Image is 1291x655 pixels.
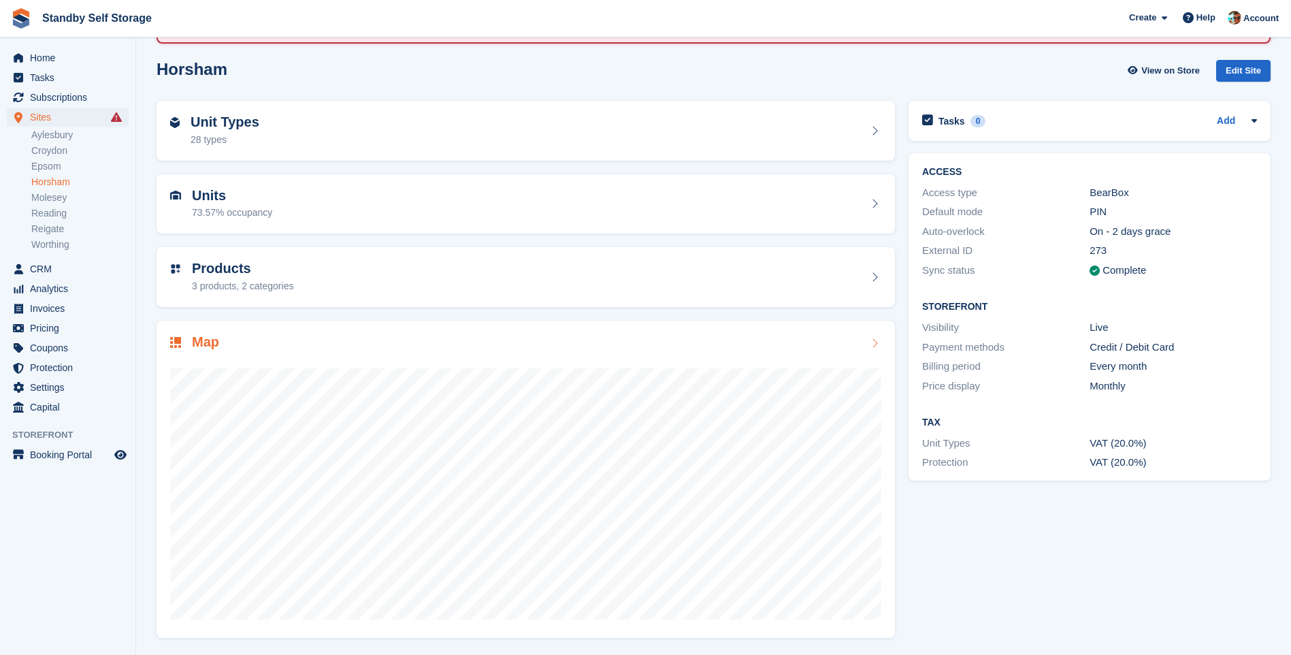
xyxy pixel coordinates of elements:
a: Horsham [31,176,129,189]
a: Edit Site [1216,60,1271,88]
img: stora-icon-8386f47178a22dfd0bd8f6a31ec36ba5ce8667c1dd55bd0f319d3a0aa187defe.svg [11,8,31,29]
a: Worthing [31,238,129,251]
span: Analytics [30,279,112,298]
div: Auto-overlock [922,224,1090,240]
div: Protection [922,455,1090,470]
img: custom-product-icn-752c56ca05d30b4aa98f6f15887a0e09747e85b44ffffa43cff429088544963d.svg [170,263,181,274]
h2: Tasks [938,115,965,127]
span: Subscriptions [30,88,112,107]
a: menu [7,398,129,417]
a: menu [7,338,129,357]
div: Payment methods [922,340,1090,355]
div: On - 2 days grace [1090,224,1257,240]
div: Price display [922,379,1090,394]
div: Credit / Debit Card [1090,340,1257,355]
a: menu [7,48,129,67]
img: Michael Walker [1228,11,1241,25]
img: unit-icn-7be61d7bf1b0ce9d3e12c5938cc71ed9869f7b940bace4675aadf7bd6d80202e.svg [170,191,181,200]
div: Billing period [922,359,1090,374]
span: Help [1196,11,1215,25]
a: Standby Self Storage [37,7,157,29]
a: Add [1217,114,1235,129]
div: Live [1090,320,1257,336]
div: Default mode [922,204,1090,220]
h2: Horsham [157,60,227,78]
span: Invoices [30,299,112,318]
div: VAT (20.0%) [1090,436,1257,451]
a: menu [7,88,129,107]
a: menu [7,319,129,338]
div: PIN [1090,204,1257,220]
div: BearBox [1090,185,1257,201]
span: Protection [30,358,112,377]
a: Unit Types 28 types [157,101,895,161]
div: External ID [922,243,1090,259]
span: Settings [30,378,112,397]
h2: Unit Types [191,114,259,130]
a: menu [7,358,129,377]
i: Smart entry sync failures have occurred [111,112,122,123]
h2: ACCESS [922,167,1257,178]
a: Products 3 products, 2 categories [157,247,895,307]
h2: Tax [922,417,1257,428]
a: Units 73.57% occupancy [157,174,895,234]
a: Croydon [31,144,129,157]
a: Reigate [31,223,129,236]
span: Home [30,48,112,67]
span: Capital [30,398,112,417]
div: Visibility [922,320,1090,336]
h2: Storefront [922,302,1257,313]
div: Sync status [922,263,1090,278]
a: menu [7,378,129,397]
div: VAT (20.0%) [1090,455,1257,470]
a: menu [7,299,129,318]
span: Sites [30,108,112,127]
span: Coupons [30,338,112,357]
h2: Products [192,261,293,276]
div: 3 products, 2 categories [192,279,293,293]
a: Epsom [31,160,129,173]
a: Preview store [112,447,129,463]
div: Every month [1090,359,1257,374]
div: Monthly [1090,379,1257,394]
a: menu [7,68,129,87]
div: 273 [1090,243,1257,259]
img: map-icn-33ee37083ee616e46c38cad1a60f524a97daa1e2b2c8c0bc3eb3415660979fc1.svg [170,337,181,348]
h2: Units [192,188,272,204]
span: Create [1129,11,1156,25]
div: 73.57% occupancy [192,206,272,220]
span: Account [1243,12,1279,25]
a: menu [7,445,129,464]
a: menu [7,279,129,298]
span: CRM [30,259,112,278]
div: Complete [1102,263,1146,278]
a: Aylesbury [31,129,129,142]
span: Storefront [12,428,135,442]
a: View on Store [1126,60,1205,82]
a: menu [7,259,129,278]
span: Tasks [30,68,112,87]
div: Edit Site [1216,60,1271,82]
div: Access type [922,185,1090,201]
img: unit-type-icn-2b2737a686de81e16bb02015468b77c625bbabd49415b5ef34ead5e3b44a266d.svg [170,117,180,128]
span: View on Store [1141,64,1200,78]
a: Map [157,321,895,639]
div: Unit Types [922,436,1090,451]
h2: Map [192,334,219,350]
a: Reading [31,207,129,220]
a: Molesey [31,191,129,204]
span: Pricing [30,319,112,338]
span: Booking Portal [30,445,112,464]
a: menu [7,108,129,127]
div: 28 types [191,133,259,147]
div: 0 [970,115,986,127]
